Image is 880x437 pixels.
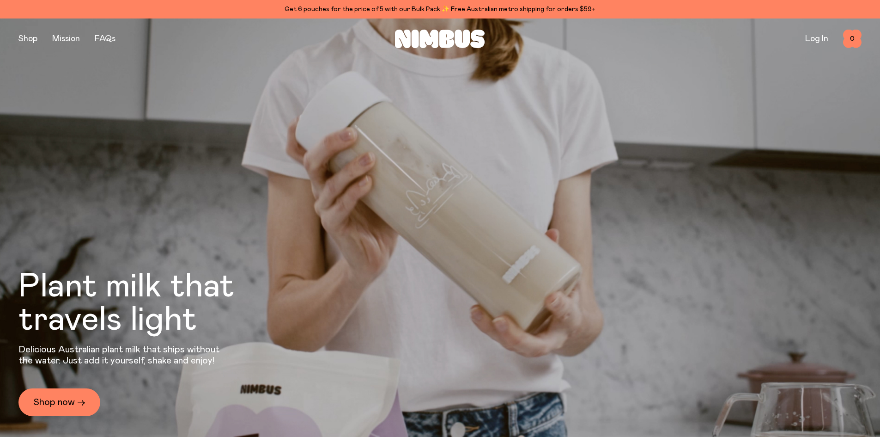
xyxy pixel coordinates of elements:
button: 0 [843,30,862,48]
p: Delicious Australian plant milk that ships without the water. Just add it yourself, shake and enjoy! [18,344,225,366]
h1: Plant milk that travels light [18,270,285,337]
a: FAQs [95,35,115,43]
a: Shop now → [18,388,100,416]
div: Get 6 pouches for the price of 5 with our Bulk Pack ✨ Free Australian metro shipping for orders $59+ [18,4,862,15]
a: Log In [805,35,828,43]
a: Mission [52,35,80,43]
